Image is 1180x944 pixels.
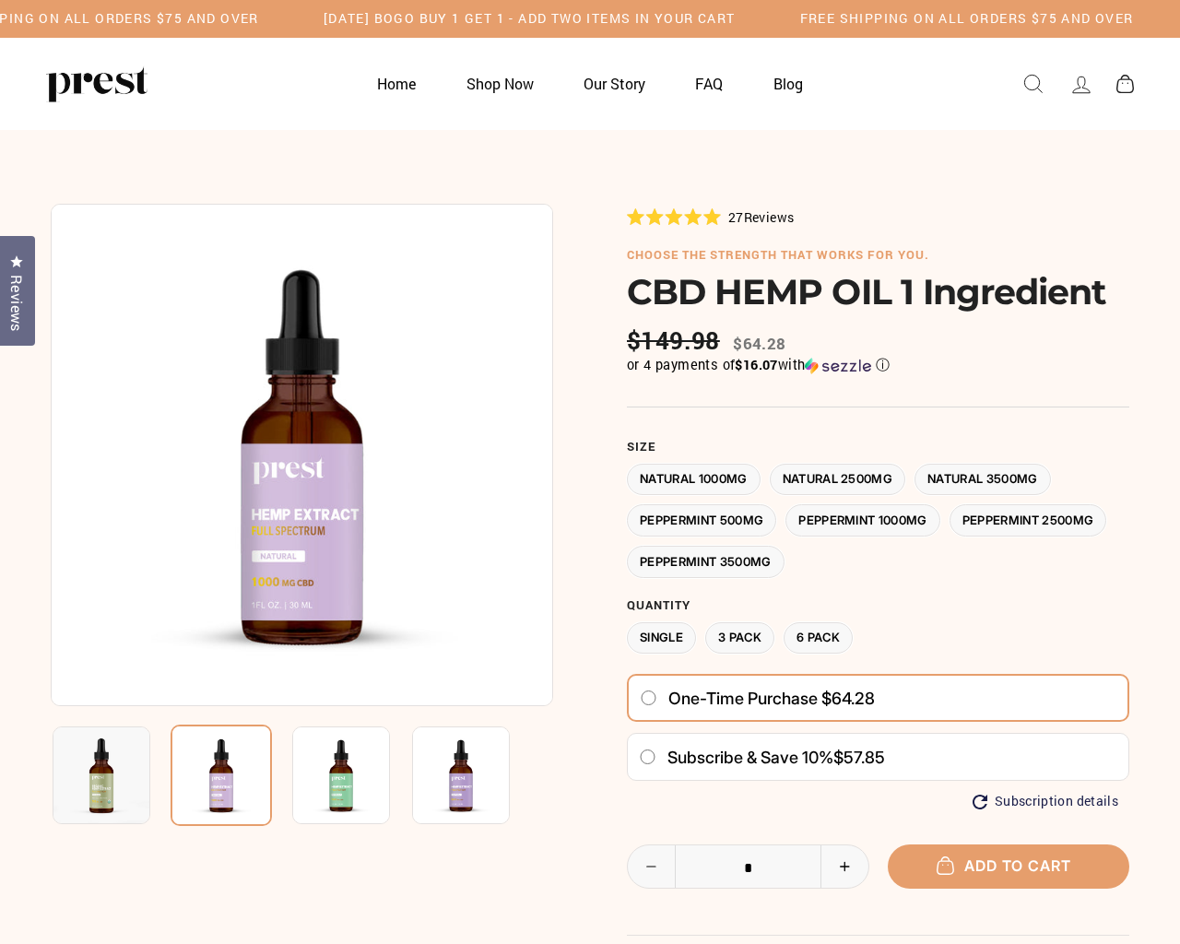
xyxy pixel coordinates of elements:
[800,11,1134,27] h5: Free Shipping on all orders $75 and over
[627,464,761,496] label: Natural 1000MG
[560,65,668,101] a: Our Story
[324,11,736,27] h5: [DATE] BOGO BUY 1 GET 1 - ADD TWO ITEMS IN YOUR CART
[640,690,657,705] input: One-time purchase $64.28
[627,546,785,578] label: Peppermint 3500MG
[628,845,676,888] button: Reduce item quantity by one
[627,504,776,537] label: Peppermint 500MG
[735,356,777,373] span: $16.07
[914,464,1051,496] label: Natural 3500MG
[46,65,147,102] img: PREST ORGANICS
[733,333,785,354] span: $64.28
[785,504,940,537] label: Peppermint 1000MG
[412,726,510,824] img: CBD HEMP OIL 1 Ingredient
[973,794,1118,809] button: Subscription details
[627,440,1129,454] label: Size
[51,204,553,706] img: CBD HEMP OIL 1 Ingredient
[668,689,875,709] span: One-time purchase $64.28
[995,794,1118,809] span: Subscription details
[627,356,1129,374] div: or 4 payments of$16.07withSezzle Click to learn more about Sezzle
[833,748,885,767] span: $57.85
[5,275,29,332] span: Reviews
[728,208,744,226] span: 27
[667,748,833,767] span: Subscribe & save 10%
[705,622,774,655] label: 3 Pack
[53,726,150,824] img: CBD HEMP OIL 1 Ingredient
[292,726,390,824] img: CBD HEMP OIL 1 Ingredient
[805,358,871,374] img: Sezzle
[672,65,746,101] a: FAQ
[627,356,1129,374] div: or 4 payments of with
[628,845,868,890] input: quantity
[820,845,868,888] button: Increase item quantity by one
[784,622,853,655] label: 6 Pack
[627,326,725,355] span: $149.98
[744,208,795,226] span: Reviews
[888,844,1130,888] button: Add to cart
[627,206,794,227] div: 27Reviews
[627,598,1129,613] label: Quantity
[946,856,1071,875] span: Add to cart
[171,725,272,826] img: CBD HEMP OIL 1 Ingredient
[770,464,906,496] label: Natural 2500MG
[950,504,1107,537] label: Peppermint 2500MG
[443,65,557,101] a: Shop Now
[639,749,656,764] input: Subscribe & save 10%$57.85
[750,65,826,101] a: Blog
[627,271,1129,313] h1: CBD HEMP OIL 1 Ingredient
[627,622,696,655] label: Single
[627,248,1129,263] h6: choose the strength that works for you.
[354,65,439,101] a: Home
[354,65,826,101] ul: Primary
